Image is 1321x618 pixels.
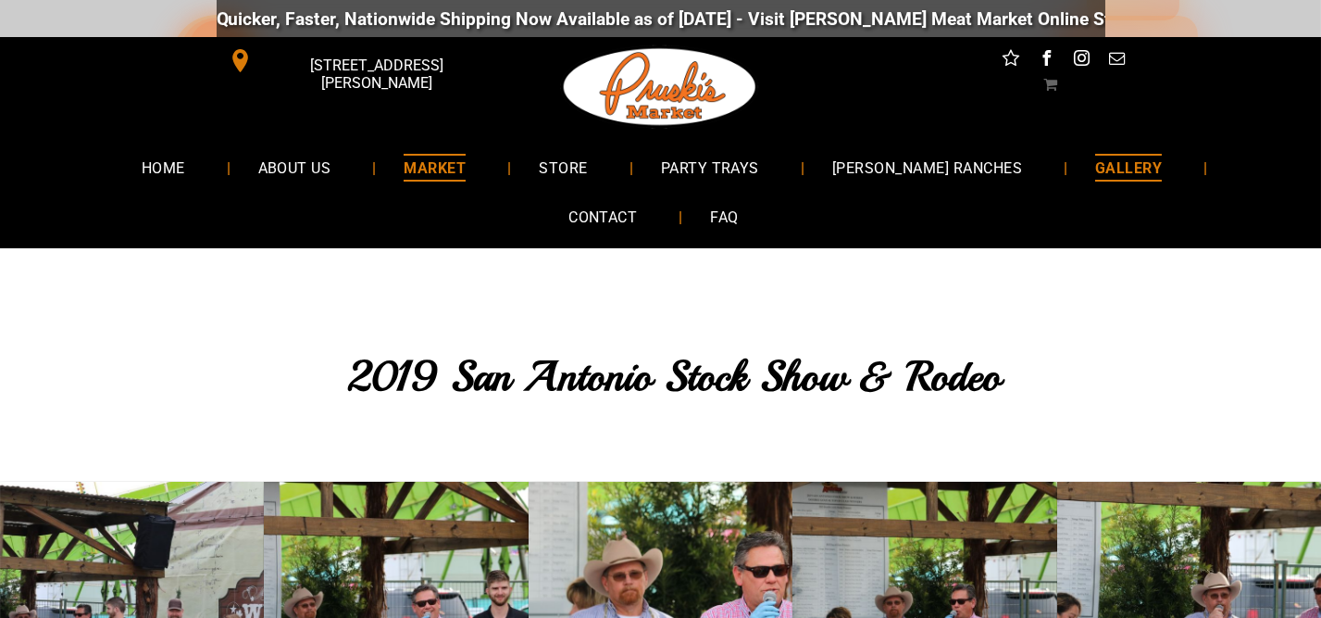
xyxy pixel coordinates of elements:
[1034,46,1058,75] a: facebook
[114,143,213,192] a: HOME
[682,193,766,242] a: FAQ
[348,350,1002,403] span: 2019 San Antonio Stock Show & Rodeo
[633,143,787,192] a: PARTY TRAYS
[1069,46,1093,75] a: instagram
[217,46,500,75] a: [STREET_ADDRESS][PERSON_NAME]
[1104,46,1128,75] a: email
[511,143,615,192] a: STORE
[804,143,1050,192] a: [PERSON_NAME] RANCHES
[231,143,359,192] a: ABOUT US
[541,193,665,242] a: CONTACT
[560,37,760,137] img: Pruski-s+Market+HQ+Logo2-1920w.png
[376,143,493,192] a: MARKET
[404,154,466,181] span: MARKET
[999,46,1023,75] a: Social network
[256,47,495,101] span: [STREET_ADDRESS][PERSON_NAME]
[1067,143,1190,192] a: GALLERY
